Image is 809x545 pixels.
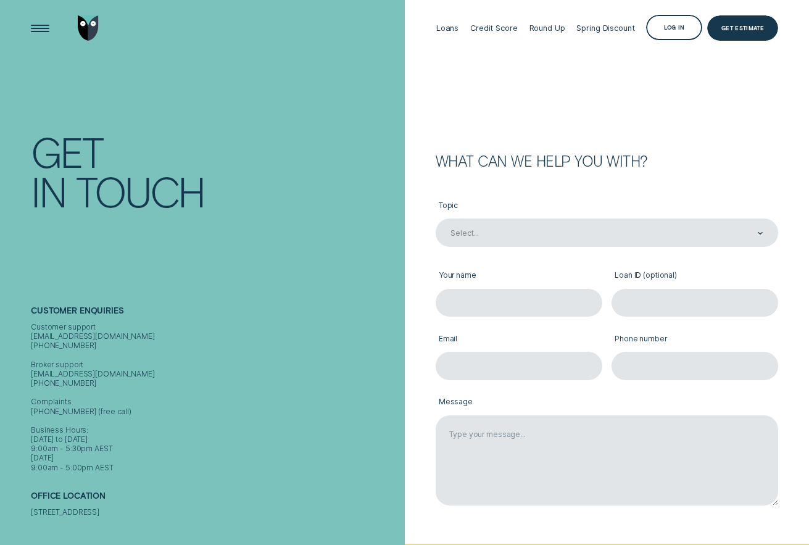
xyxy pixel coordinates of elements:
[529,23,565,33] div: Round Up
[31,132,400,210] h1: Get In Touch
[436,193,778,218] label: Topic
[31,491,400,507] h2: Office Location
[576,23,634,33] div: Spring Discount
[707,15,778,41] a: Get Estimate
[436,389,778,415] label: Message
[612,326,778,352] label: Phone number
[436,154,778,168] h2: What can we help you with?
[31,172,66,211] div: In
[436,23,458,33] div: Loans
[31,507,400,517] div: [STREET_ADDRESS]
[28,15,53,41] button: Open Menu
[31,132,102,172] div: Get
[470,23,517,33] div: Credit Score
[436,326,602,352] label: Email
[31,306,400,322] h2: Customer Enquiries
[76,172,204,211] div: Touch
[450,228,479,238] div: Select...
[31,322,400,472] div: Customer support [EMAIL_ADDRESS][DOMAIN_NAME] [PHONE_NUMBER] Broker support [EMAIL_ADDRESS][DOMAI...
[646,15,702,40] button: Log in
[78,15,99,41] img: Wisr
[436,263,602,289] label: Your name
[612,263,778,289] label: Loan ID (optional)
